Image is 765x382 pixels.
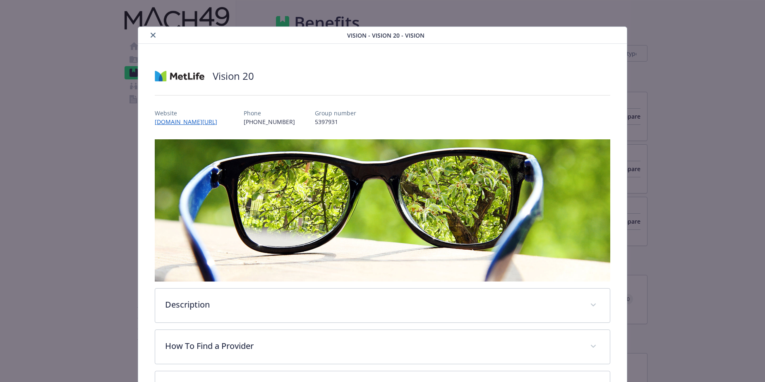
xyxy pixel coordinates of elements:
[165,340,580,352] p: How To Find a Provider
[155,139,610,282] img: banner
[148,30,158,40] button: close
[155,289,610,322] div: Description
[315,109,356,117] p: Group number
[244,109,295,117] p: Phone
[213,69,254,83] h2: Vision 20
[315,117,356,126] p: 5397931
[244,117,295,126] p: [PHONE_NUMBER]
[155,109,224,117] p: Website
[155,330,610,364] div: How To Find a Provider
[347,31,424,40] span: Vision - Vision 20 - Vision
[155,118,224,126] a: [DOMAIN_NAME][URL]
[155,64,204,88] img: Metlife Inc
[165,298,580,311] p: Description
